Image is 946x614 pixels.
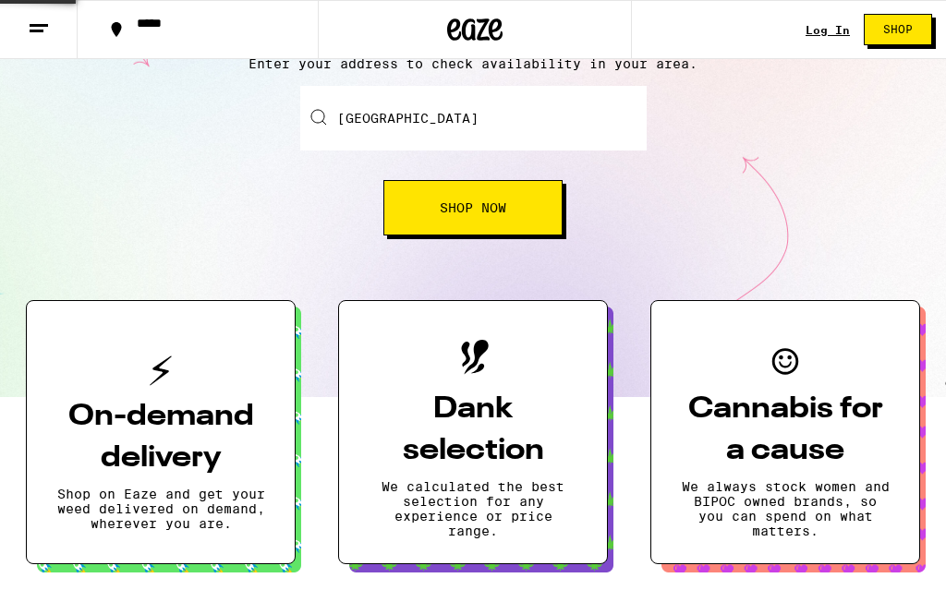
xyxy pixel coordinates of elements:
[850,14,946,45] a: Shop
[864,14,932,45] button: Shop
[681,479,890,538] p: We always stock women and BIPOC owned brands, so you can spend on what matters.
[369,479,577,538] p: We calculated the best selection for any experience or price range.
[681,389,890,472] h3: Cannabis for a cause
[338,300,608,564] button: Dank selectionWe calculated the best selection for any experience or price range.
[26,300,296,564] button: On-demand deliveryShop on Eaze and get your weed delivered on demand, wherever you are.
[18,56,928,71] p: Enter your address to check availability in your area.
[883,24,913,35] span: Shop
[369,389,577,472] h3: Dank selection
[650,300,920,564] button: Cannabis for a causeWe always stock women and BIPOC owned brands, so you can spend on what matters.
[56,396,265,479] h3: On-demand delivery
[383,180,563,235] button: Shop Now
[300,86,647,150] input: Enter your delivery address
[440,201,506,214] span: Shop Now
[11,13,133,28] span: Hi. Need any help?
[806,24,850,36] a: Log In
[56,487,265,531] p: Shop on Eaze and get your weed delivered on demand, wherever you are.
